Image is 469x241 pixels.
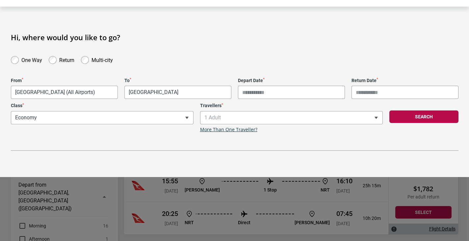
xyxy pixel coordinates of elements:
[11,86,117,99] span: Melbourne (All Airports)
[59,55,74,63] label: Return
[11,111,193,124] span: Economy
[21,55,42,63] label: One Way
[389,110,458,123] button: Search
[11,86,118,99] span: Melbourne (All Airports)
[200,127,257,133] a: More Than One Traveller?
[11,103,194,108] label: Class
[91,55,113,63] label: Multi-city
[352,78,458,83] label: Return Date
[11,33,458,42] h1: Hi, where would you like to go?
[124,78,231,83] label: To
[200,111,382,124] span: 1 Adult
[124,86,231,99] span: Narita International Airport
[238,78,345,83] label: Depart Date
[11,111,194,124] span: Economy
[125,86,231,99] span: Narita International Airport
[200,111,383,124] span: 1 Adult
[11,78,118,83] label: From
[200,103,383,108] label: Travellers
